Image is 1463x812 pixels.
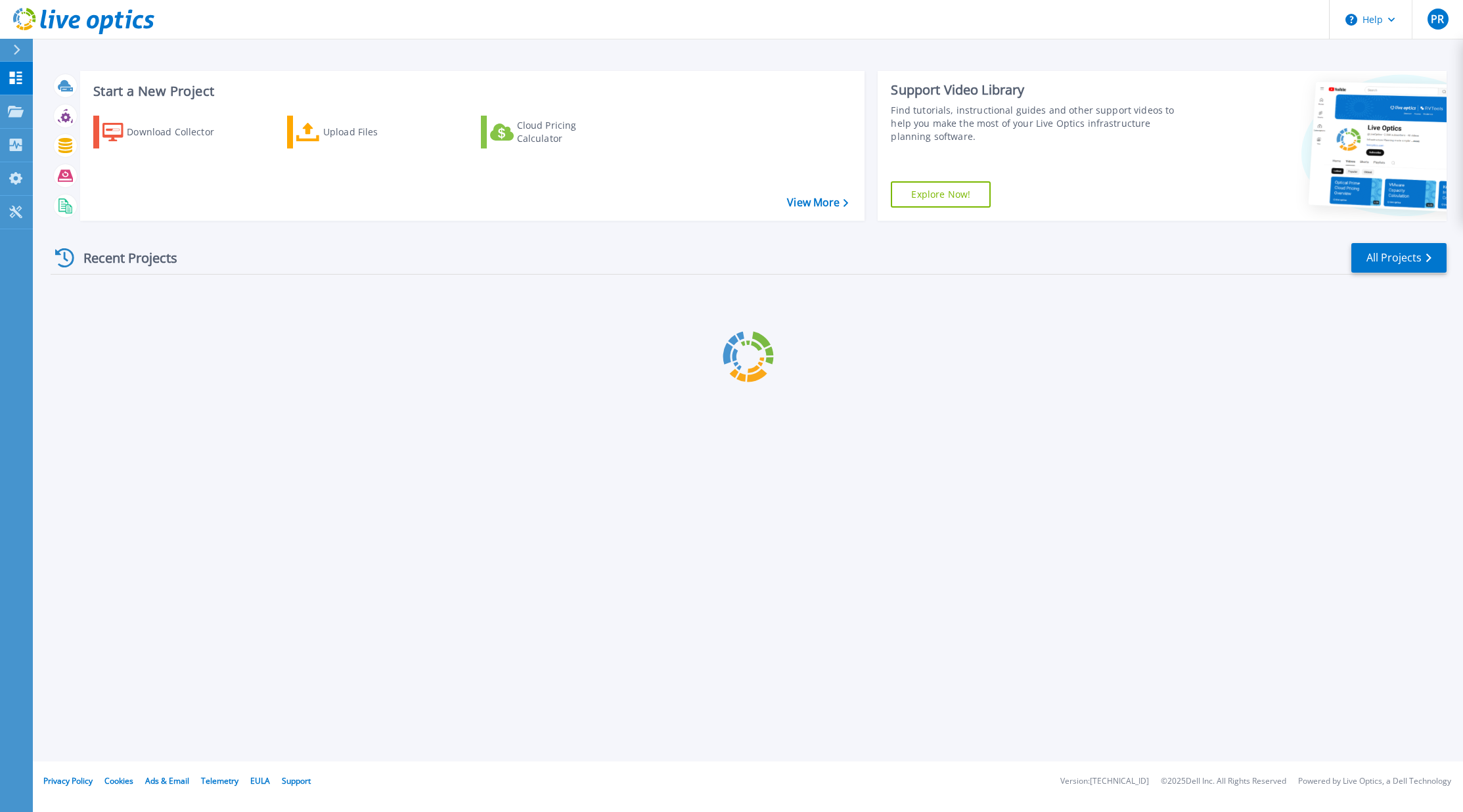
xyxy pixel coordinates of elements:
a: View More [787,196,848,209]
li: Version: [TECHNICAL_ID] [1060,777,1149,786]
a: Privacy Policy [43,775,93,786]
span: PR [1431,14,1444,24]
a: Telemetry [201,775,238,786]
div: Cloud Pricing Calculator [517,119,622,145]
div: Download Collector [127,119,232,145]
a: Explore Now! [891,181,991,208]
div: Upload Files [323,119,428,145]
a: Support [282,775,311,786]
a: Download Collector [93,116,240,148]
a: EULA [250,775,270,786]
a: Upload Files [287,116,434,148]
a: Cookies [104,775,133,786]
div: Support Video Library [891,81,1183,99]
a: Cloud Pricing Calculator [481,116,627,148]
a: All Projects [1351,243,1447,273]
h3: Start a New Project [93,84,848,99]
a: Ads & Email [145,775,189,786]
li: Powered by Live Optics, a Dell Technology [1298,777,1451,786]
div: Find tutorials, instructional guides and other support videos to help you make the most of your L... [891,104,1183,143]
li: © 2025 Dell Inc. All Rights Reserved [1161,777,1286,786]
div: Recent Projects [51,242,195,274]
